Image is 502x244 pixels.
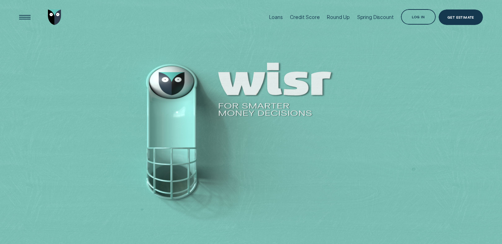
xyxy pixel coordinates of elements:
[48,9,61,25] img: Wisr
[290,14,320,20] div: Credit Score
[17,9,33,25] button: Open Menu
[327,14,350,20] div: Round Up
[269,14,283,20] div: Loans
[357,14,394,20] div: Spring Discount
[439,9,483,25] a: Get Estimate
[401,9,436,25] button: Log in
